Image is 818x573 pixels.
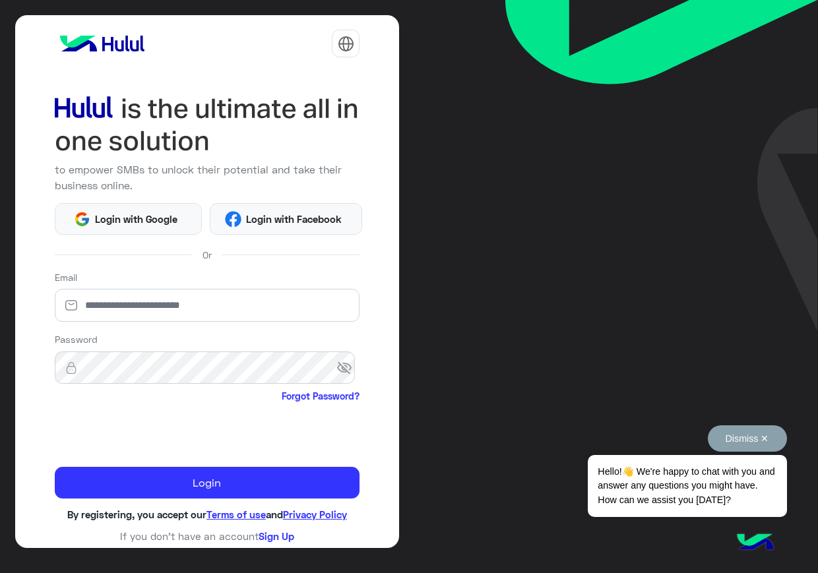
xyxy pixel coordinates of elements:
img: hulul-logo.png [732,520,778,566]
img: email [55,299,88,312]
img: hululLoginTitle_EN.svg [55,92,360,158]
p: to empower SMBs to unlock their potential and take their business online. [55,162,360,193]
button: Login with Facebook [210,203,362,235]
img: tab [338,36,354,52]
span: Or [203,248,212,262]
img: logo [55,30,150,57]
img: Google [74,211,90,227]
a: Forgot Password? [282,389,360,403]
label: Email [55,270,77,284]
button: Dismiss ✕ [708,425,787,452]
span: Login with Google [90,212,183,227]
span: Login with Facebook [241,212,347,227]
span: Hello!👋 We're happy to chat with you and answer any questions you might have. How can we assist y... [588,455,786,517]
img: lock [55,361,88,375]
label: Password [55,332,98,346]
h6: If you don’t have an account [55,530,360,542]
a: Terms of use [206,508,266,520]
a: Privacy Policy [283,508,347,520]
span: visibility_off [336,356,360,380]
span: and [266,508,283,520]
button: Login with Google [55,203,203,235]
iframe: reCAPTCHA [55,406,255,457]
a: Sign Up [259,530,294,542]
img: Facebook [225,211,241,227]
span: By registering, you accept our [67,508,206,520]
button: Login [55,467,360,498]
